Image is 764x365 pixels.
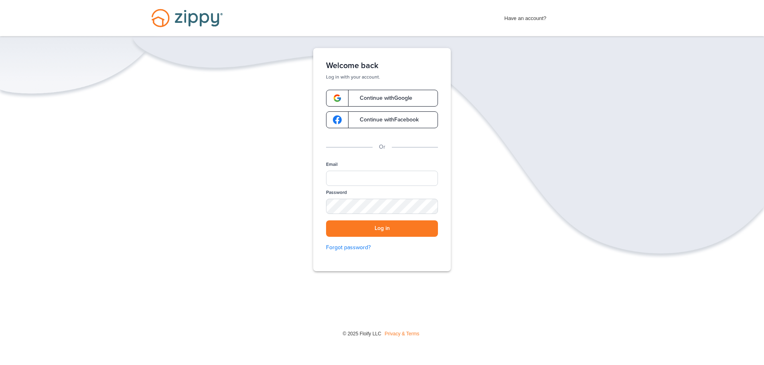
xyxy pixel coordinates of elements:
[385,331,419,337] a: Privacy & Terms
[352,95,412,101] span: Continue with Google
[505,10,547,23] span: Have an account?
[326,171,438,186] input: Email
[326,74,438,80] p: Log in with your account.
[379,143,385,151] p: Or
[342,331,381,337] span: © 2025 Floify LLC
[326,199,438,214] input: Password
[326,243,438,252] a: Forgot password?
[326,90,438,107] a: google-logoContinue withGoogle
[326,220,438,237] button: Log in
[326,61,438,71] h1: Welcome back
[326,111,438,128] a: google-logoContinue withFacebook
[352,117,419,123] span: Continue with Facebook
[326,161,338,168] label: Email
[333,94,342,103] img: google-logo
[326,189,347,196] label: Password
[333,115,342,124] img: google-logo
